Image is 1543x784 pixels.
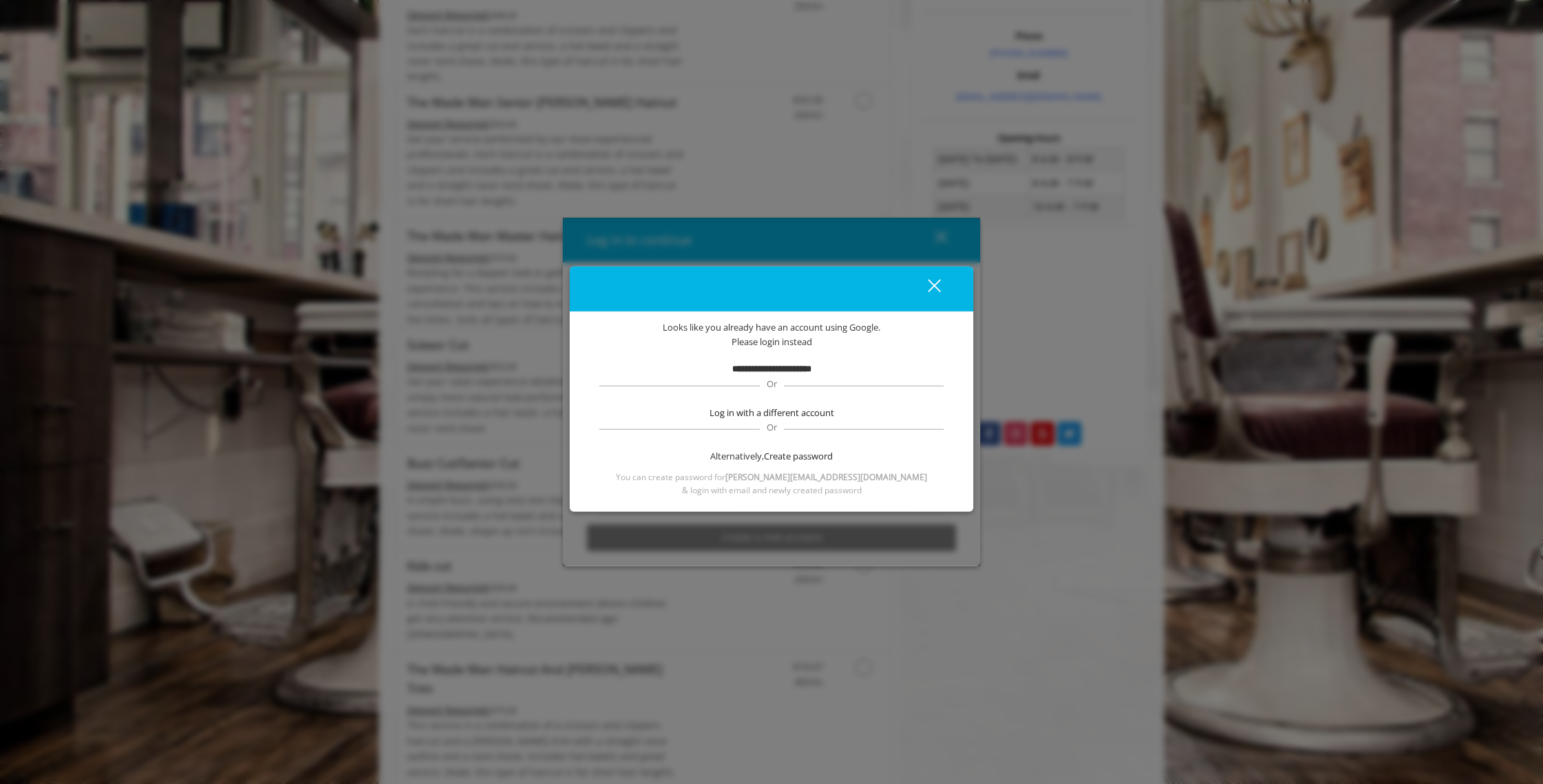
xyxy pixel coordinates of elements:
span: You can create password for [616,470,927,483]
span: Create password [764,449,833,464]
span: Please login instead [732,334,812,349]
span: Looks like you already have an account using Google. [663,320,880,334]
span: Or [760,378,784,390]
div: close dialog [912,278,940,299]
span: & login with email and newly created password [682,484,862,497]
div: Alternatively, [597,449,946,464]
button: close dialog [902,274,949,302]
span: Or [760,421,784,433]
b: [PERSON_NAME][EMAIL_ADDRESS][DOMAIN_NAME] [725,471,927,482]
span: Log in with a different account [710,406,834,420]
